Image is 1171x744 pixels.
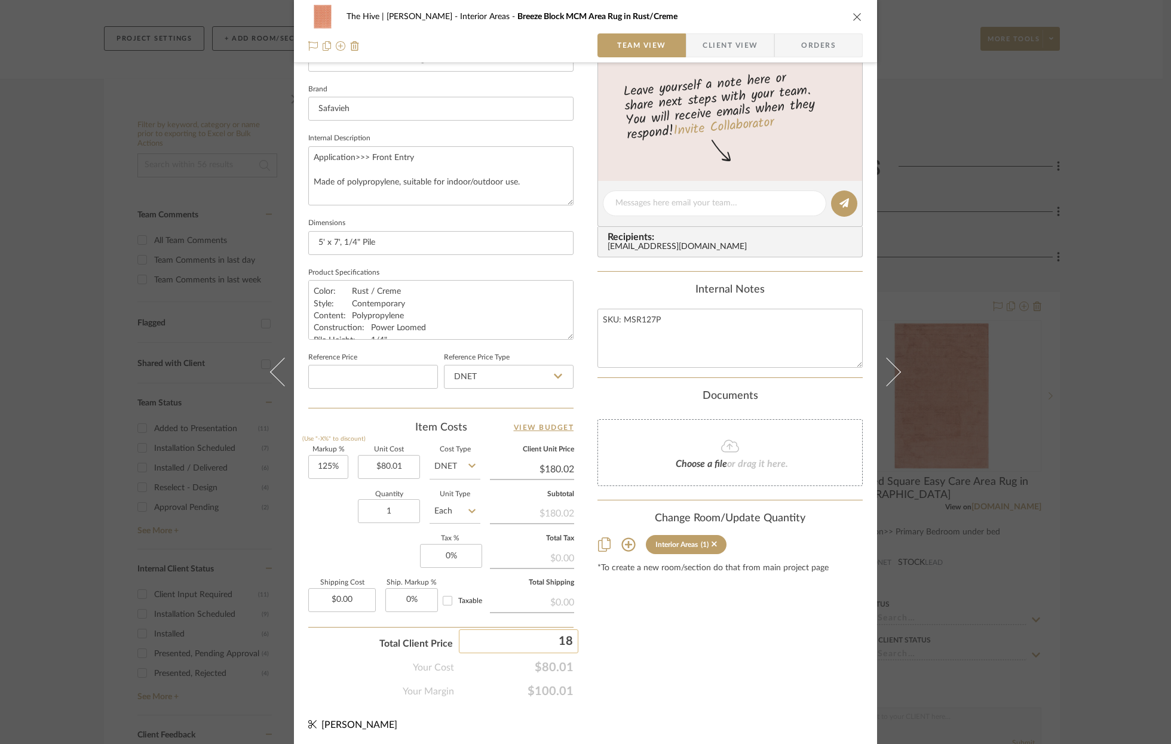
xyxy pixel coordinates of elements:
div: Leave yourself a note here or share next steps with your team. You will receive emails when they ... [596,65,865,145]
div: *To create a new room/section do that from main project page [597,564,863,573]
label: Markup % [308,447,348,453]
label: Product Specifications [308,270,379,276]
div: $0.00 [490,546,574,568]
div: Documents [597,390,863,403]
a: View Budget [514,420,574,435]
div: Internal Notes [597,284,863,297]
span: Client View [703,33,758,57]
div: Item Costs [308,420,574,435]
span: Choose a file [676,459,727,469]
span: Your Cost [413,660,454,675]
span: $100.01 [454,684,574,699]
label: Tax % [420,536,480,542]
span: Interior Areas [460,13,517,21]
div: $0.00 [490,591,574,612]
label: Subtotal [490,491,574,497]
div: [EMAIL_ADDRESS][DOMAIN_NAME] [608,242,857,252]
span: The Hive | [PERSON_NAME] [347,13,460,21]
div: Change Room/Update Quantity [597,512,863,525]
input: Enter the dimensions of this item [308,231,574,255]
label: Unit Cost [358,447,420,453]
button: close [852,11,863,22]
div: (1) [701,540,709,549]
label: Internal Description [308,136,370,142]
div: Interior Areas [655,540,698,549]
label: Total Tax [490,536,574,542]
label: Cost Type [430,447,480,453]
label: Unit Type [430,491,480,497]
span: Orders [788,33,849,57]
span: Recipients: [608,232,857,242]
span: or drag it here. [727,459,788,469]
img: 0c5e531f-ca33-41e3-b951-f687d9142ef8_48x40.jpg [308,5,337,29]
img: Remove from project [350,41,360,51]
span: Total Client Price [379,637,453,651]
span: Team View [617,33,666,57]
label: Dimensions [308,220,345,226]
span: Your Margin [403,684,454,699]
label: Brand [308,87,327,93]
label: Reference Price [308,355,357,361]
input: Enter Brand [308,97,574,121]
label: Ship. Markup % [385,580,438,586]
span: Taxable [458,597,482,604]
span: Breeze Block MCM Area Rug in Rust/Creme [517,13,678,21]
div: $180.02 [490,502,574,523]
label: Quantity [358,491,420,497]
label: Total Shipping [490,580,574,586]
label: Shipping Cost [308,580,376,586]
span: [PERSON_NAME] [321,720,397,730]
a: Invite Collaborator [673,112,775,142]
label: Client Unit Price [490,447,574,453]
span: $80.01 [454,660,574,675]
label: Reference Price Type [444,355,510,361]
